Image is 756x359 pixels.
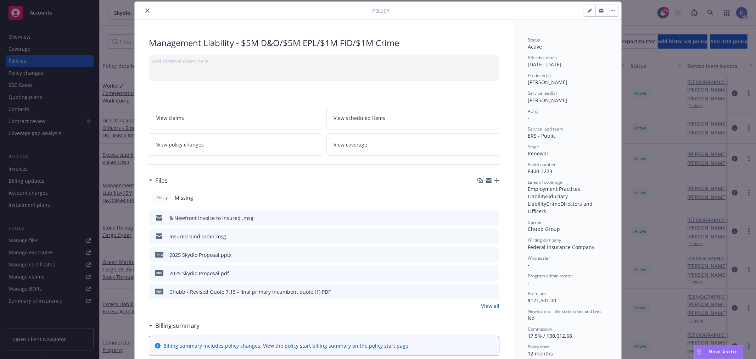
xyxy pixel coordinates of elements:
span: Missing [175,194,193,201]
button: download file [479,270,485,277]
span: - [528,261,530,268]
span: Service lead team [528,126,563,132]
span: View scheduled items [334,114,386,122]
span: View policy changes [156,141,204,148]
h3: Billing summary [155,321,200,330]
span: Chubb Group [528,226,560,232]
a: View policy changes [149,133,322,156]
span: Status [528,37,540,43]
span: ERS - Public [528,132,556,139]
span: 17.5% / $30,012.68 [528,332,572,339]
span: Renewal [528,150,548,157]
button: preview file [490,233,497,240]
button: download file [479,214,485,222]
button: download file [479,233,485,240]
button: preview file [490,288,497,296]
span: Employment Practices Liability [528,186,582,200]
span: Writing company [528,237,561,243]
h3: Files [155,176,168,185]
div: Insured bind order.msg [169,233,226,240]
span: pdf [155,270,163,276]
span: Directors and Officers [528,200,594,215]
button: preview file [490,214,497,222]
a: View coverage [326,133,500,156]
span: 12 months [528,350,553,357]
a: View all [481,302,499,310]
span: Newfront will file state taxes and fees [528,308,601,314]
span: Policy [372,7,390,15]
span: Stage [528,144,539,150]
a: View scheduled items [326,107,500,129]
span: Producer(s) [528,72,551,78]
div: Add internal notes here... [152,57,497,65]
span: AC(s) [528,108,538,114]
button: download file [479,251,485,259]
span: Nova Assist [709,349,737,355]
span: View claims [156,114,184,122]
div: 2025 Skydio Proposal.pptx [169,251,231,259]
span: 8400-3223 [528,168,552,175]
span: Effective dates [528,55,557,61]
button: preview file [490,270,497,277]
span: Program administrator [528,273,573,279]
span: Commission [528,326,552,332]
div: 2025 Skydio Proposal.pdf [169,270,229,277]
span: Service lead(s) [528,90,557,96]
a: policy start page [369,342,408,349]
span: - [528,115,530,121]
div: & Newfront invoice to insured .msg [169,214,253,222]
span: Policy number [528,161,556,167]
button: close [143,6,152,15]
span: Carrier [528,219,542,225]
span: Policy term [528,344,550,350]
button: Nova Assist [694,345,743,359]
div: Billing summary [149,321,200,330]
span: - [528,279,530,286]
div: Billing summary includes policy changes. View the policy start billing summary on the . [163,342,410,349]
div: Drag to move [695,345,704,359]
span: Wholesaler [528,255,550,261]
span: Premium [528,291,546,297]
span: Policy [155,194,169,201]
button: preview file [490,251,497,259]
div: Management Liability - $5M D&O/$5M EPL/$1M FID/$1M Crime [149,37,499,49]
span: No [528,315,534,321]
span: $171,501.00 [528,297,556,304]
span: Crime [546,200,560,207]
span: [PERSON_NAME] [528,97,567,104]
span: pptx [155,252,163,257]
span: Fiduciary Liability [528,193,569,207]
span: Active [528,43,542,50]
span: [PERSON_NAME] [528,79,567,85]
div: Files [149,176,168,185]
span: View coverage [334,141,368,148]
span: Lines of coverage [528,179,562,185]
a: View claims [149,107,322,129]
div: Chubb - Revised Quote 7.15 - final primary incumbent quote (1).PDF [169,288,331,296]
div: [DATE] - [DATE] [528,55,607,68]
button: download file [479,288,485,296]
span: PDF [155,289,163,294]
span: Federal Insurance Company [528,244,594,250]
